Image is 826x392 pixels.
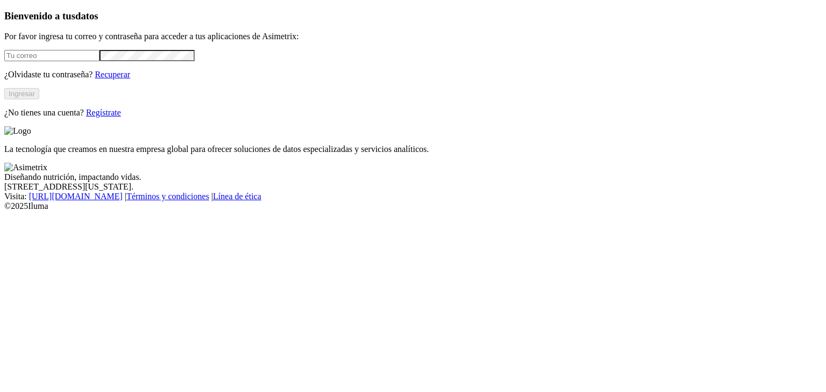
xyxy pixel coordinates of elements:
[75,10,98,21] span: datos
[4,50,99,61] input: Tu correo
[4,192,822,201] div: Visita : | |
[4,126,31,136] img: Logo
[4,10,822,22] h3: Bienvenido a tus
[29,192,123,201] a: [URL][DOMAIN_NAME]
[4,108,822,118] p: ¿No tienes una cuenta?
[126,192,209,201] a: Términos y condiciones
[86,108,121,117] a: Regístrate
[4,70,822,79] p: ¿Olvidaste tu contraseña?
[213,192,261,201] a: Línea de ética
[4,182,822,192] div: [STREET_ADDRESS][US_STATE].
[4,32,822,41] p: Por favor ingresa tu correo y contraseña para acceder a tus aplicaciones de Asimetrix:
[4,163,47,172] img: Asimetrix
[4,201,822,211] div: © 2025 Iluma
[4,172,822,182] div: Diseñando nutrición, impactando vidas.
[95,70,130,79] a: Recuperar
[4,88,39,99] button: Ingresar
[4,144,822,154] p: La tecnología que creamos en nuestra empresa global para ofrecer soluciones de datos especializad...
